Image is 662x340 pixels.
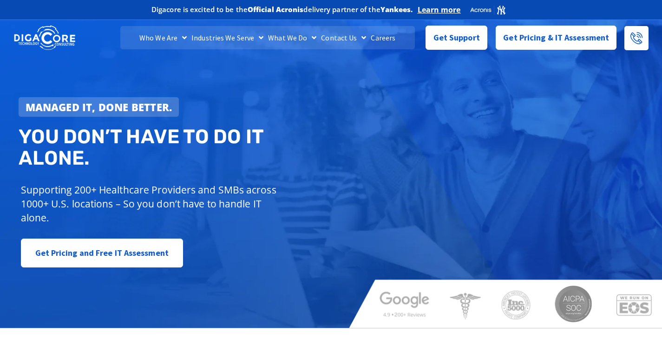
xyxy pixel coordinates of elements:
[426,26,487,50] a: Get Support
[35,244,169,262] span: Get Pricing and Free IT Assessment
[418,5,461,14] a: Learn more
[380,5,413,14] b: Yankees.
[14,25,75,51] img: DigaCore Technology Consulting
[21,183,281,225] p: Supporting 200+ Healthcare Providers and SMBs across 1000+ U.S. locations – So you don’t have to ...
[319,26,368,49] a: Contact Us
[496,26,616,50] a: Get Pricing & IT Assessment
[21,239,183,267] a: Get Pricing and Free IT Assessment
[248,5,304,14] b: Official Acronis
[433,28,480,47] span: Get Support
[19,97,179,117] a: Managed IT, done better.
[26,100,172,114] strong: Managed IT, done better.
[368,26,398,49] a: Careers
[266,26,319,49] a: What We Do
[120,26,415,49] nav: Menu
[151,6,413,13] h2: Digacore is excited to be the delivery partner of the
[189,26,266,49] a: Industries We Serve
[470,5,506,15] img: Acronis
[19,126,338,169] h2: You don’t have to do IT alone.
[503,28,609,47] span: Get Pricing & IT Assessment
[137,26,189,49] a: Who We Are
